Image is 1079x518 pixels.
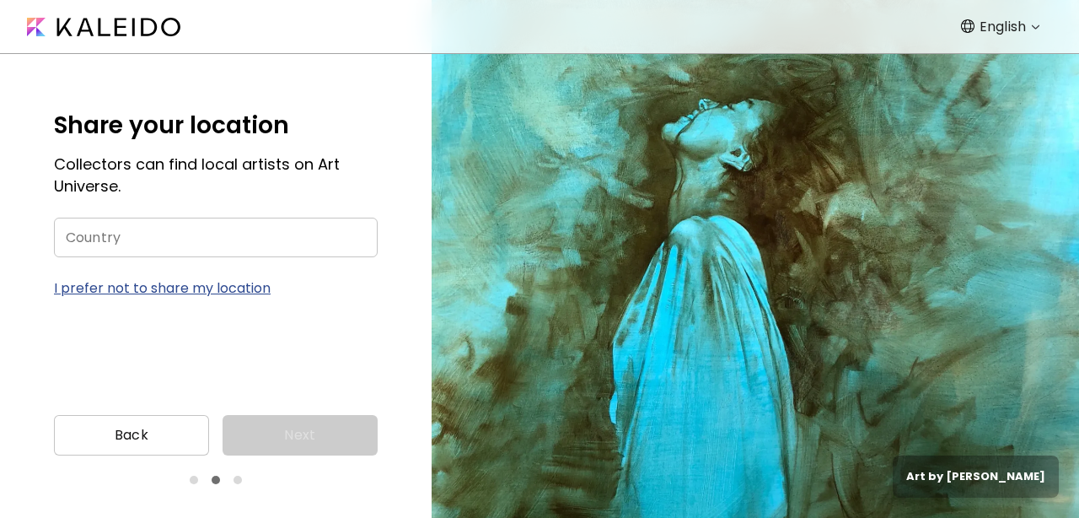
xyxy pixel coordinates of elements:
span: Back [67,425,196,445]
p: I prefer not to share my location [54,278,378,299]
div: English [966,13,1046,40]
img: Language [961,19,974,33]
h5: Collectors can find local artists on Art Universe. [54,154,378,197]
img: Kaleido [27,18,180,36]
h5: Share your location [54,108,378,143]
button: Back [54,415,209,456]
